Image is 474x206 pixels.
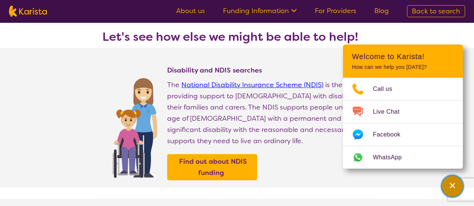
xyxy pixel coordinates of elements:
img: Find NDIS and Disability services and providers [110,73,160,178]
h2: Welcome to Karista! [352,52,454,61]
h4: Disability and NDIS searches [167,66,372,75]
span: Call us [373,83,401,95]
a: About us [176,6,205,15]
span: Facebook [373,129,409,140]
p: How can we help you [DATE]? [352,64,454,70]
b: Find out about NDIS funding [179,157,247,177]
a: Blog [374,6,389,15]
p: The is the way of providing support to [DEMOGRAPHIC_DATA] with disability, their families and car... [167,79,372,147]
span: Back to search [412,7,460,16]
div: Channel Menu [343,44,463,169]
a: National Disability Insurance Scheme (NDIS) [181,80,323,89]
a: Back to search [407,5,465,17]
h3: Let's see how else we might be able to help! [102,30,372,43]
span: WhatsApp [373,152,411,163]
a: Find out about NDIS funding [169,156,255,178]
span: Live Chat [373,106,408,117]
button: Channel Menu [442,176,463,197]
ul: Choose channel [343,78,463,169]
a: Funding Information [223,6,297,15]
a: Web link opens in a new tab. [343,146,463,169]
img: Karista logo [9,6,47,17]
a: For Providers [315,6,356,15]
